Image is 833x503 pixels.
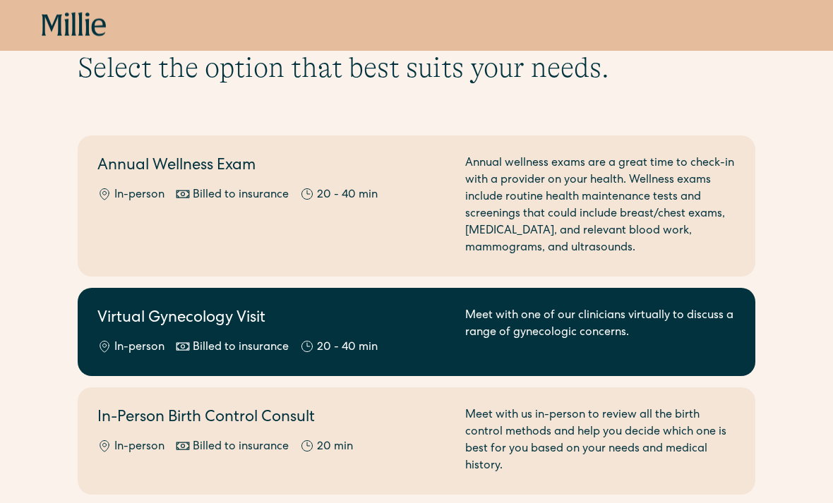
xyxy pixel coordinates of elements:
div: In-person [114,440,164,456]
h2: In-Person Birth Control Consult [97,408,448,431]
div: In-person [114,340,164,357]
div: Annual wellness exams are a great time to check-in with a provider on your health. Wellness exams... [465,156,736,257]
div: Billed to insurance [193,440,289,456]
div: Billed to insurance [193,188,289,205]
h2: Virtual Gynecology Visit [97,308,448,332]
div: 20 - 40 min [317,188,378,205]
div: Meet with us in-person to review all the birth control methods and help you decide which one is b... [465,408,736,475]
div: In-person [114,188,164,205]
a: Annual Wellness ExamIn-personBilled to insurance20 - 40 minAnnual wellness exams are a great time... [78,136,755,277]
div: Billed to insurance [193,340,289,357]
h2: Annual Wellness Exam [97,156,448,179]
a: In-Person Birth Control ConsultIn-personBilled to insurance20 minMeet with us in-person to review... [78,388,755,495]
a: Virtual Gynecology VisitIn-personBilled to insurance20 - 40 minMeet with one of our clinicians vi... [78,289,755,377]
div: Meet with one of our clinicians virtually to discuss a range of gynecologic concerns. [465,308,736,357]
h1: Select the option that best suits your needs. [78,51,755,85]
div: 20 - 40 min [317,340,378,357]
div: 20 min [317,440,353,456]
